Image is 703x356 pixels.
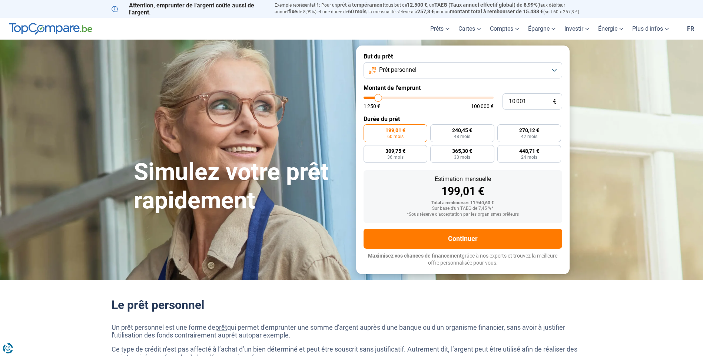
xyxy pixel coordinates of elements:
[450,9,543,14] span: montant total à rembourser de 15.438 €
[454,18,485,40] a: Cartes
[337,2,384,8] span: prêt à tempérament
[275,2,592,15] p: Exemple représentatif : Pour un tous but de , un (taux débiteur annuel de 8,99%) et une durée de ...
[594,18,628,40] a: Énergie
[426,18,454,40] a: Prêts
[417,9,434,14] span: 257,3 €
[387,134,404,139] span: 60 mois
[560,18,594,40] a: Investir
[364,53,562,60] label: But du prêt
[452,128,472,133] span: 240,45 €
[364,84,562,91] label: Montant de l'emprunt
[364,252,562,267] p: grâce à nos experts et trouvez la meilleure offre personnalisée pour vous.
[112,323,592,339] p: Un prêt personnel est une forme de qui permet d'emprunter une somme d'argent auprès d'une banque ...
[112,298,592,312] h2: Le prêt personnel
[288,9,297,14] span: fixe
[215,323,227,331] a: prêt
[364,104,380,109] span: 1 250 €
[379,66,417,74] span: Prêt personnel
[112,2,266,16] p: Attention, emprunter de l'argent coûte aussi de l'argent.
[385,128,405,133] span: 199,01 €
[628,18,673,40] a: Plus d'infos
[387,155,404,159] span: 36 mois
[369,212,556,217] div: *Sous réserve d'acceptation par les organismes prêteurs
[553,98,556,105] span: €
[524,18,560,40] a: Épargne
[364,115,562,122] label: Durée du prêt
[369,186,556,197] div: 199,01 €
[369,206,556,211] div: Sur base d'un TAEG de 7,45 %*
[683,18,699,40] a: fr
[454,134,470,139] span: 48 mois
[521,134,537,139] span: 42 mois
[134,158,347,215] h1: Simulez votre prêt rapidement
[348,9,367,14] span: 60 mois
[519,148,539,154] span: 448,71 €
[485,18,524,40] a: Comptes
[385,148,405,154] span: 309,75 €
[9,23,92,35] img: TopCompare
[364,62,562,78] button: Prêt personnel
[454,155,470,159] span: 30 mois
[369,176,556,182] div: Estimation mensuelle
[521,155,537,159] span: 24 mois
[407,2,427,8] span: 12.500 €
[369,201,556,206] div: Total à rembourser: 11 940,60 €
[434,2,537,8] span: TAEG (Taux annuel effectif global) de 8,99%
[364,229,562,249] button: Continuer
[225,331,252,339] a: prêt auto
[519,128,539,133] span: 270,12 €
[471,104,494,109] span: 100 000 €
[452,148,472,154] span: 365,30 €
[368,253,462,259] span: Maximisez vos chances de financement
